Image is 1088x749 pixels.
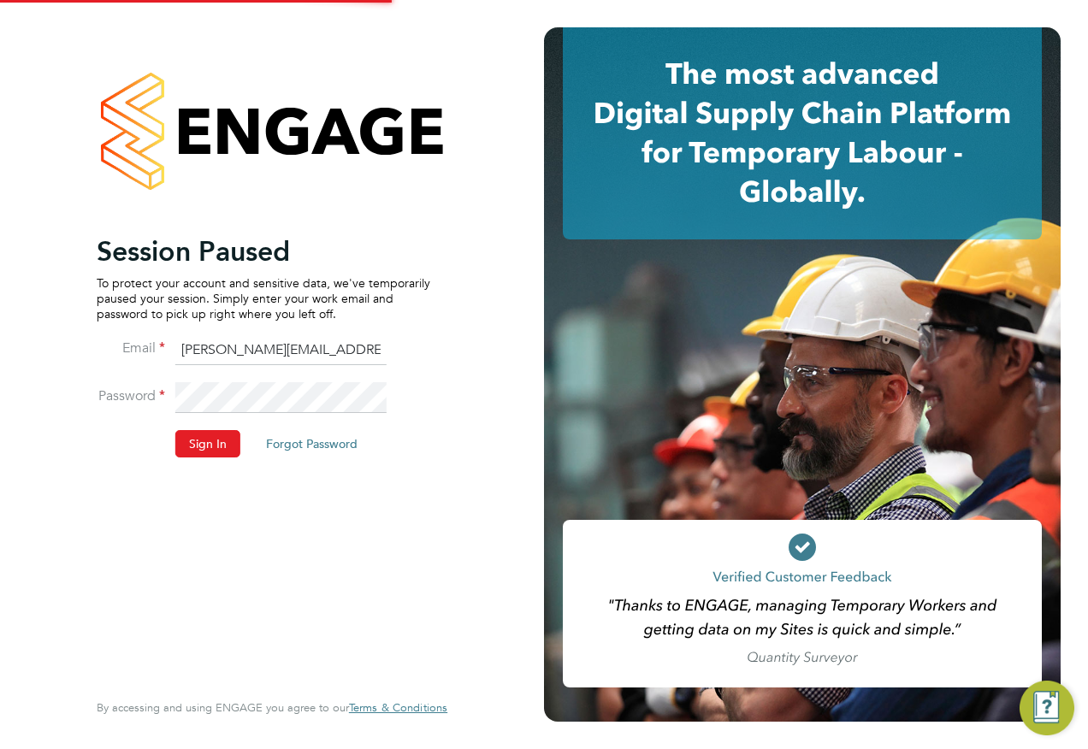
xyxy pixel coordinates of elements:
[97,387,165,405] label: Password
[252,430,371,457] button: Forgot Password
[349,701,447,715] a: Terms & Conditions
[175,430,240,457] button: Sign In
[97,275,430,322] p: To protect your account and sensitive data, we've temporarily paused your session. Simply enter y...
[349,700,447,715] span: Terms & Conditions
[97,339,165,357] label: Email
[97,234,430,268] h2: Session Paused
[175,335,387,366] input: Enter your work email...
[97,700,447,715] span: By accessing and using ENGAGE you agree to our
[1020,681,1074,735] button: Engage Resource Center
